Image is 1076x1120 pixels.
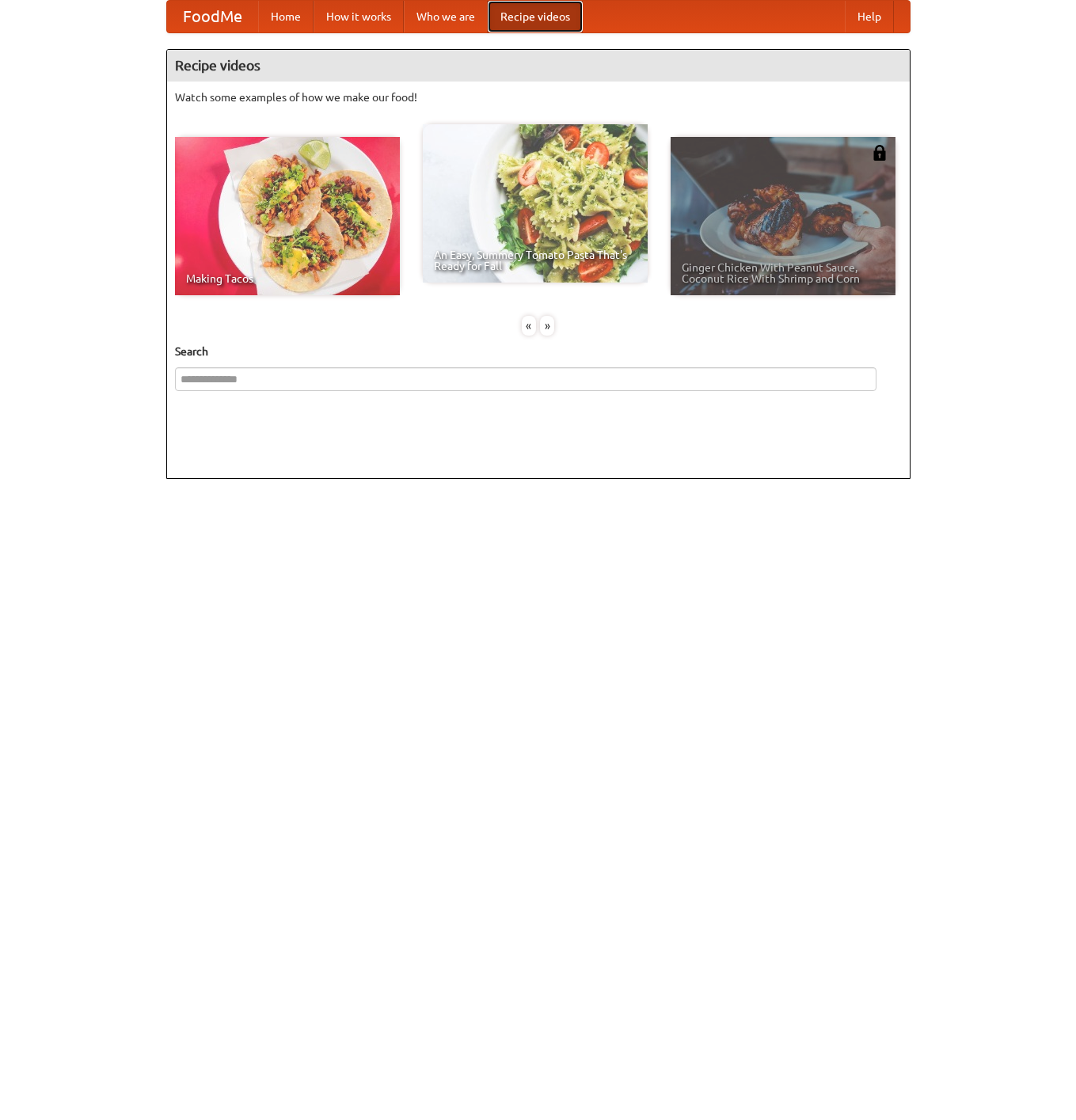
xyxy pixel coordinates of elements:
a: Recipe videos [488,1,583,32]
a: How it works [314,1,404,32]
a: Who we are [404,1,488,32]
div: « [522,316,536,336]
h4: Recipe videos [167,50,910,82]
p: Watch some examples of how we make our food! [175,89,902,105]
span: Making Tacos [186,273,389,284]
div: » [540,316,554,336]
a: An Easy, Summery Tomato Pasta That's Ready for Fall [423,124,648,283]
a: FoodMe [167,1,258,32]
a: Making Tacos [175,137,400,295]
span: An Easy, Summery Tomato Pasta That's Ready for Fall [434,249,637,271]
img: 483408.png [872,145,888,161]
a: Help [845,1,894,32]
a: Home [258,1,314,32]
h5: Search [175,344,902,359]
